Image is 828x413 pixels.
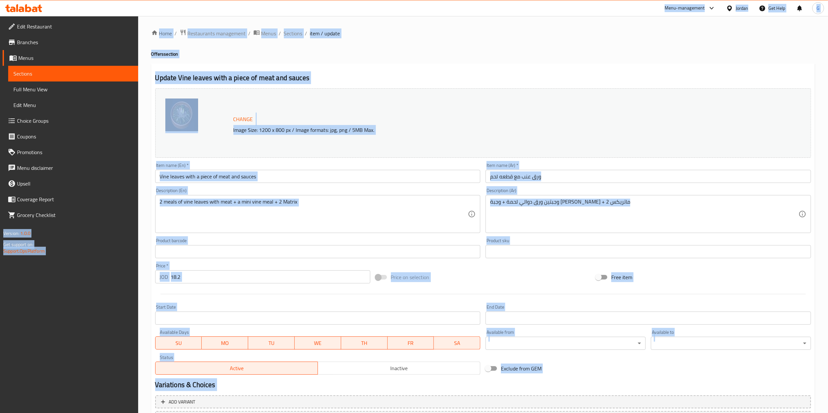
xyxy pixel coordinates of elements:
[17,211,133,219] span: Grocery Checklist
[3,229,19,238] span: Version:
[202,336,248,350] button: MO
[17,164,133,172] span: Menu disclaimer
[17,195,133,203] span: Coverage Report
[436,338,478,348] span: SA
[3,176,138,191] a: Upsell
[3,50,138,66] a: Menus
[261,29,276,37] span: Menus
[204,338,246,348] span: MO
[175,29,177,37] li: /
[341,336,388,350] button: TH
[297,338,339,348] span: WE
[17,23,133,30] span: Edit Restaurant
[486,170,811,183] input: Enter name Ar
[3,113,138,129] a: Choice Groups
[3,240,33,249] span: Get support on:
[651,337,811,350] div: ​
[13,70,133,78] span: Sections
[17,148,133,156] span: Promotions
[155,245,481,258] input: Please enter product barcode
[155,362,318,375] button: Active
[171,270,370,283] input: Please enter price
[13,101,133,109] span: Edit Menu
[188,29,246,37] span: Restaurants management
[231,126,708,134] p: Image Size: 1200 x 800 px / Image formats: jpg, png / 5MB Max.
[8,97,138,113] a: Edit Menu
[736,5,748,12] div: Jordan
[231,113,256,126] button: Change
[160,273,168,281] p: JOD
[180,29,246,38] a: Restaurants management
[391,273,430,281] span: Price on selection
[388,336,434,350] button: FR
[3,191,138,207] a: Coverage Report
[3,207,138,223] a: Grocery Checklist
[155,73,811,83] h2: Update Vine leaves with a piece of meat and sauces
[318,362,480,375] button: Inactive
[151,51,815,57] h4: Offers section
[3,19,138,34] a: Edit Restaurant
[248,336,295,350] button: TU
[18,54,133,62] span: Menus
[310,29,340,37] span: item / update
[486,337,646,350] div: ​
[158,364,315,373] span: Active
[17,133,133,140] span: Coupons
[8,81,138,97] a: Full Menu View
[155,170,481,183] input: Enter name En
[3,34,138,50] a: Branches
[3,144,138,160] a: Promotions
[279,29,281,37] li: /
[390,338,432,348] span: FR
[233,115,253,124] span: Change
[305,29,307,37] li: /
[3,160,138,176] a: Menu disclaimer
[13,85,133,93] span: Full Menu View
[253,29,276,38] a: Menus
[155,336,202,350] button: SU
[155,380,811,390] h2: Variations & Choices
[434,336,480,350] button: SA
[3,129,138,144] a: Coupons
[665,4,705,12] div: Menu-management
[158,338,199,348] span: SU
[321,364,478,373] span: Inactive
[251,338,292,348] span: TU
[17,38,133,46] span: Branches
[611,273,632,281] span: Free item
[20,229,30,238] span: 1.0.0
[344,338,385,348] span: TH
[151,29,815,38] nav: breadcrumb
[17,117,133,125] span: Choice Groups
[284,29,303,37] a: Sections
[160,199,468,230] textarea: 2 meals of vine leaves with meat + a mini vine meal + 2 Matrix
[151,29,172,37] a: Home
[17,180,133,188] span: Upsell
[295,336,341,350] button: WE
[8,66,138,81] a: Sections
[248,29,251,37] li: /
[169,398,195,406] span: Add variant
[490,199,799,230] textarea: وجبتين ورق دوالي لحمة + وجبة [PERSON_NAME] + 2 ماتريكس
[501,365,542,372] span: Exclude from GEM
[165,99,198,131] img: WhatsApp_Image_20250813_a638906813349847429.jpeg
[155,395,811,409] button: Add variant
[817,5,819,12] span: G
[486,245,811,258] input: Please enter product sku
[3,247,45,255] a: Support.OpsPlatform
